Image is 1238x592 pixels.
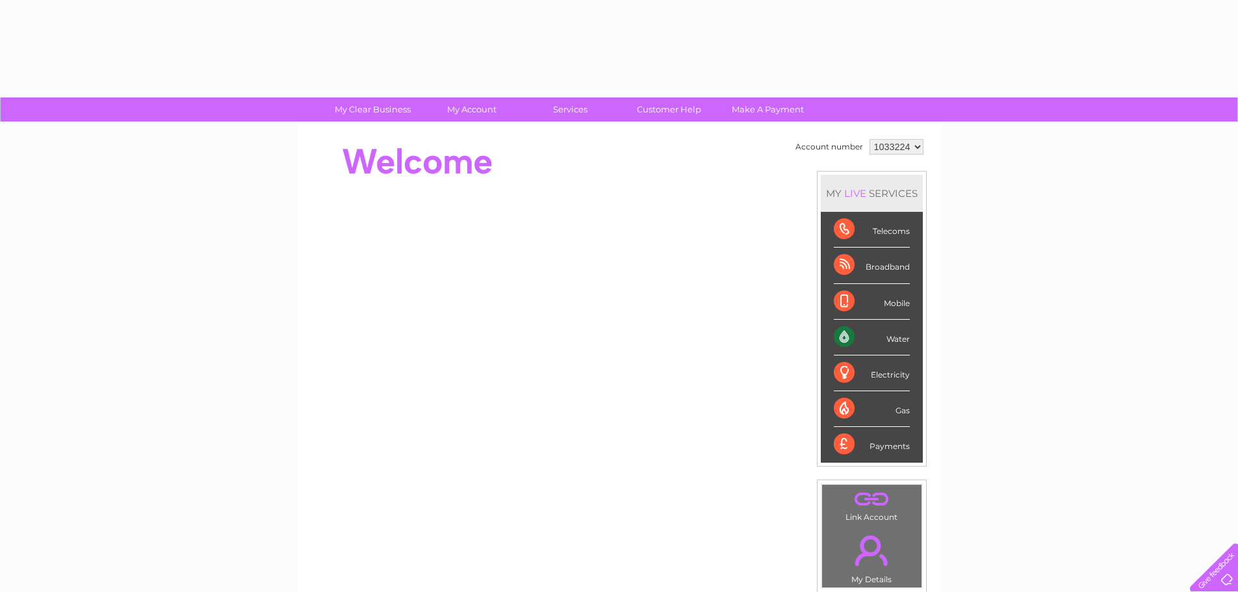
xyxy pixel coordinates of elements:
[517,97,624,122] a: Services
[834,284,910,320] div: Mobile
[319,97,426,122] a: My Clear Business
[418,97,525,122] a: My Account
[615,97,723,122] a: Customer Help
[834,248,910,283] div: Broadband
[834,320,910,355] div: Water
[821,524,922,588] td: My Details
[825,528,918,573] a: .
[834,212,910,248] div: Telecoms
[834,355,910,391] div: Electricity
[821,175,923,212] div: MY SERVICES
[825,488,918,511] a: .
[842,187,869,199] div: LIVE
[834,427,910,462] div: Payments
[792,136,866,158] td: Account number
[714,97,821,122] a: Make A Payment
[834,391,910,427] div: Gas
[821,484,922,525] td: Link Account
